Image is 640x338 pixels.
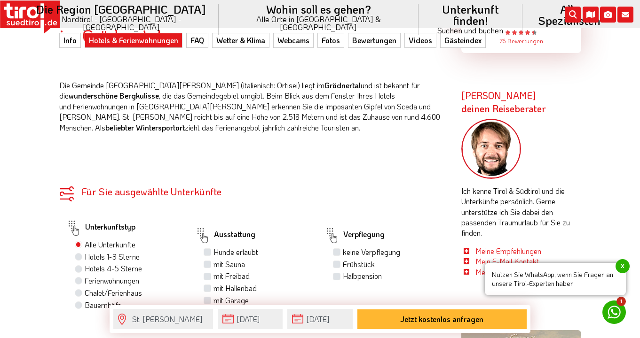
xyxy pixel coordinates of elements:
label: Chalet/Ferienhaus [85,288,142,298]
strong: wunderschöne Bergkulisse [69,91,159,100]
small: Suchen und buchen [430,26,511,34]
div: Für Sie ausgewählte Unterkünfte [59,186,447,196]
span: deinen Reiseberater [461,102,546,115]
input: Abreise [287,309,352,329]
label: Hunde erlaubt [213,247,258,257]
label: mit Freibad [213,271,250,281]
small: Alle Orte in [GEOGRAPHIC_DATA] & [GEOGRAPHIC_DATA] [230,15,407,31]
label: Ausstattung [195,225,255,246]
label: mit Garage [213,295,249,306]
strong: beliebter Wintersportort [105,123,185,132]
span: Nutzen Sie WhatsApp, wenn Sie Fragen an unsere Tirol-Experten haben [485,263,626,295]
a: Meine Empfehlungen [475,246,541,256]
label: Alle Unterkünfte [85,239,135,250]
i: Kontakt [617,7,633,23]
label: Frühstück [343,259,375,269]
label: keine Verpflegung [343,247,400,257]
a: Mein WhatsApp Kontakt [475,267,553,277]
span: 1 [616,297,626,306]
label: Hotels 1-3 Sterne [85,252,140,262]
i: Karte öffnen [583,7,599,23]
span: x [616,259,630,273]
i: Fotogalerie [600,7,616,23]
input: Wo soll's hingehen? [113,309,213,329]
a: Mein E-Mail Kontakt [475,256,539,266]
button: Jetzt kostenlos anfragen [357,309,527,329]
div: Ich kenne Tirol & Südtirol und die Unterkünfte persönlich. Gerne unterstütze ich Sie dabei den pa... [461,119,581,277]
strong: [PERSON_NAME] [461,89,546,115]
strong: Grödnertal [324,80,361,90]
input: Anreise [218,309,283,329]
label: Verpflegung [324,225,385,246]
label: Halbpension [343,271,382,281]
label: Hotels 4-5 Sterne [85,263,142,274]
a: 1 Nutzen Sie WhatsApp, wenn Sie Fragen an unsere Tirol-Experten habenx [602,300,626,324]
label: Ferienwohnungen [85,276,139,286]
label: mit Sauna [213,259,245,269]
label: Bauernhöfe [85,300,121,310]
label: mit Hallenbad [213,283,257,293]
small: Nordtirol - [GEOGRAPHIC_DATA] - [GEOGRAPHIC_DATA] [35,15,207,31]
p: Die Gemeinde [GEOGRAPHIC_DATA][PERSON_NAME] (italienisch: Ortisei) liegt im und ist bekannt für d... [59,80,447,133]
img: frag-markus.png [461,119,521,179]
label: Unterkunftstyp [66,217,135,239]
